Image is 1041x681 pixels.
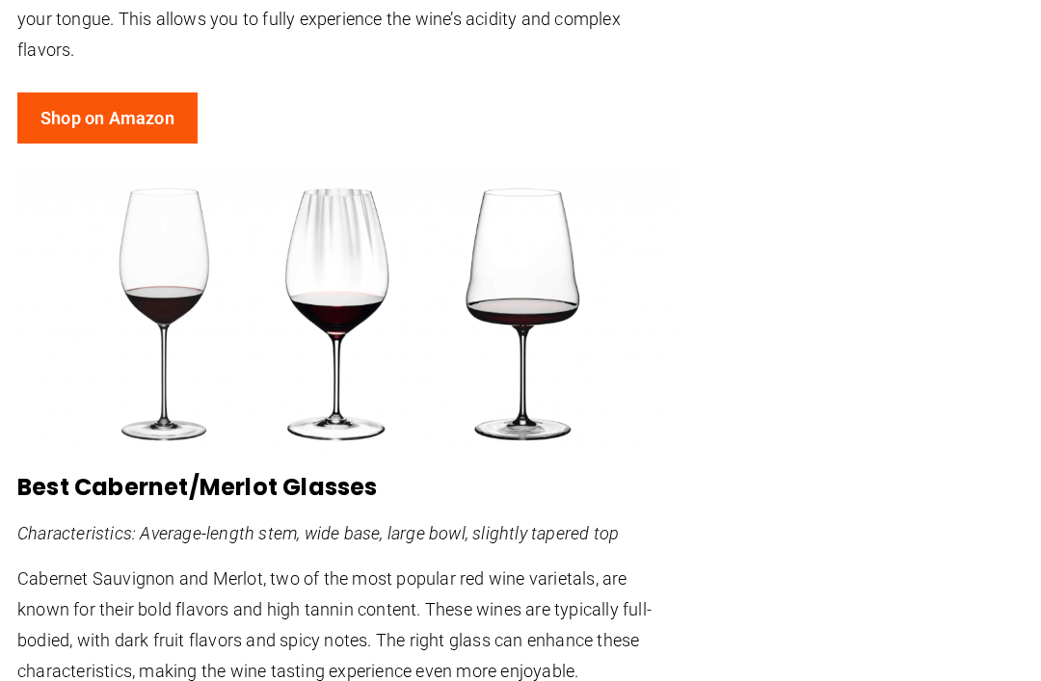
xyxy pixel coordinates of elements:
[17,172,681,458] img: Riedel Cabernet Sauvignon Glasses
[17,523,619,543] em: Characteristics: Average-length stem, wide base, large bowl, slightly tapered top
[17,472,681,503] h3: Best Cabernet/Merlot Glasses
[17,92,198,144] a: Shop on Amazon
